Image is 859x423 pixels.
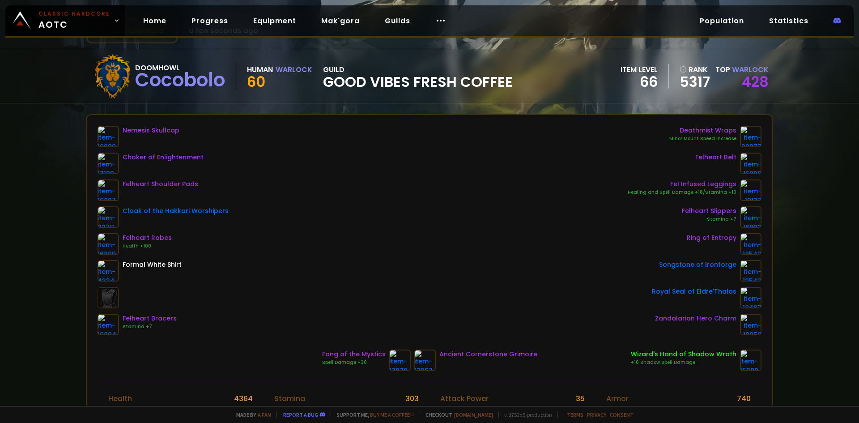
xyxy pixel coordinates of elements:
span: 60 [247,72,265,92]
a: Privacy [587,411,606,418]
span: Warlock [732,64,769,75]
span: Made by [231,411,271,418]
div: 274 [405,404,419,415]
div: Fel Infused Leggings [628,179,736,189]
div: Attack Power [440,393,489,404]
div: Stamina [274,393,305,404]
a: a fan [258,411,271,418]
img: item-16809 [98,233,119,255]
div: Wizard's Hand of Shadow Wrath [631,350,736,359]
a: Buy me a coffee [370,411,414,418]
div: Dodge [606,404,630,415]
img: item-15280 [740,350,761,371]
div: 5 % [740,404,751,415]
div: 303 [405,393,419,404]
div: Health +100 [123,243,172,250]
a: 5317 [680,75,710,89]
span: Checkout [420,411,493,418]
img: item-16806 [740,153,761,174]
div: Felheart Belt [695,153,736,162]
div: Cloak of the Hakkari Worshipers [123,206,229,216]
div: +10 Shadow Spell Damage [631,359,736,366]
a: Mak'gora [314,12,367,30]
img: item-4334 [98,260,119,282]
a: Guilds [378,12,417,30]
a: Statistics [762,12,816,30]
a: Terms [567,411,583,418]
div: Stamina +7 [682,216,736,223]
img: item-19950 [740,314,761,335]
a: Report a bug [283,411,318,418]
div: Doomhowl [135,62,225,73]
a: [DOMAIN_NAME] [454,411,493,418]
a: Population [693,12,751,30]
img: item-16804 [98,314,119,335]
div: Zandalarian Hero Charm [655,314,736,323]
div: 0 % [574,404,585,415]
img: item-17070 [389,350,411,371]
div: guild [323,64,513,89]
div: Felheart Slippers [682,206,736,216]
span: Support me, [331,411,414,418]
div: Felheart Bracers [123,314,177,323]
div: Cocobolo [135,73,225,87]
div: Ring of Entropy [687,233,736,243]
a: 428 [742,72,769,92]
div: Armor [606,393,629,404]
div: Top [715,64,769,75]
div: 66 [621,75,658,89]
div: Deathmist Wraps [669,126,736,135]
a: Equipment [246,12,303,30]
img: item-18467 [740,287,761,308]
a: Progress [184,12,235,30]
img: item-12543 [740,260,761,282]
img: item-16807 [98,179,119,201]
a: Home [136,12,174,30]
div: 740 [737,393,751,404]
div: Melee critic [440,404,482,415]
a: Consent [610,411,634,418]
div: Royal Seal of Eldre'Thalas [652,287,736,296]
img: item-16929 [98,126,119,147]
div: 4364 [234,393,253,404]
div: Stamina +7 [123,323,177,330]
span: Good Vibes Fresh Coffee [323,75,513,89]
img: item-19133 [740,179,761,201]
div: Songstone of Ironforge [659,260,736,269]
div: Minor Mount Speed Increase [669,135,736,142]
img: item-22711 [98,206,119,228]
div: Nemesis Skullcap [123,126,179,135]
div: 5203 [235,404,253,415]
div: Formal White Shirt [123,260,182,269]
img: item-17109 [98,153,119,174]
div: Human [247,64,273,75]
img: item-18543 [740,233,761,255]
div: Felheart Shoulder Pads [123,179,198,189]
div: Spell Damage +30 [322,359,386,366]
div: rank [680,64,710,75]
div: Choker of Enlightenment [123,153,204,162]
small: Classic Hardcore [38,10,110,18]
div: Intellect [274,404,304,415]
img: item-22077 [740,126,761,147]
div: Health [108,393,132,404]
div: item level [621,64,658,75]
span: AOTC [38,10,110,31]
div: Warlock [276,64,312,75]
div: 35 [576,393,585,404]
img: item-16803 [740,206,761,228]
a: Classic HardcoreAOTC [5,5,125,36]
span: v. d752d5 - production [498,411,552,418]
div: Mana [108,404,129,415]
div: Felheart Robes [123,233,172,243]
div: Healing and Spell Damage +18/Stamina +10 [628,189,736,196]
div: Ancient Cornerstone Grimoire [439,350,537,359]
div: Fang of the Mystics [322,350,386,359]
img: item-17067 [414,350,436,371]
